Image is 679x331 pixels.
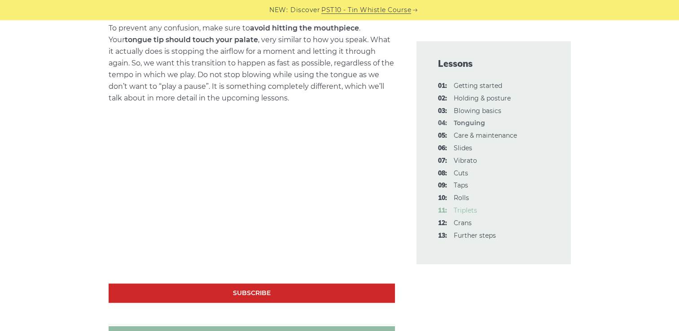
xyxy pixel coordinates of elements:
a: 12:Crans [454,219,472,227]
a: 09:Taps [454,181,468,189]
a: 10:Rolls [454,194,469,202]
a: PST10 - Tin Whistle Course [321,5,411,15]
a: 02:Holding & posture [454,94,511,102]
span: 02: [438,93,447,104]
span: 11: [438,205,447,216]
a: 03:Blowing basics [454,107,501,115]
span: 13: [438,231,447,241]
span: 04: [438,118,447,129]
a: 05:Care & maintenance [454,131,517,139]
a: 07:Vibrato [454,157,477,165]
strong: avoid hitting the mouthpiece [250,24,359,32]
span: 06: [438,143,447,154]
a: 08:Cuts [454,169,468,177]
span: 01: [438,81,447,91]
span: 05: [438,131,447,141]
a: 01:Getting started [454,82,502,90]
iframe: Tonguing - Irish Tin Whistle (Penny Whistle) Tutorial [109,122,395,283]
p: To prevent any confusion, make sure to . Your , very similar to how you speak. What it actually d... [109,22,395,104]
span: Discover [290,5,320,15]
span: 12: [438,218,447,229]
span: NEW: [269,5,288,15]
span: 09: [438,180,447,191]
a: Subscribe [109,283,395,303]
strong: Tonguing [454,119,485,127]
span: Lessons [438,57,549,70]
span: 03: [438,106,447,117]
a: 11:Triplets [454,206,477,214]
a: 13:Further steps [454,231,496,240]
strong: tongue tip should touch your palate [125,35,258,44]
span: 07: [438,156,447,166]
a: 06:Slides [454,144,472,152]
span: 08: [438,168,447,179]
span: 10: [438,193,447,204]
